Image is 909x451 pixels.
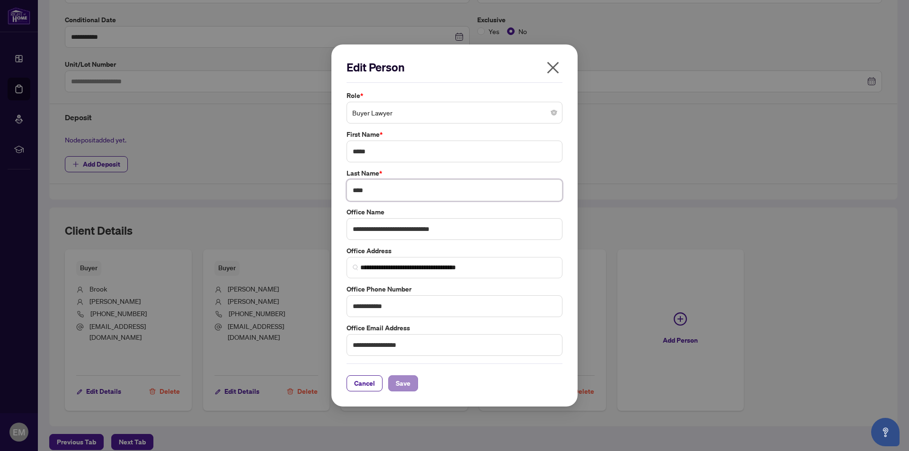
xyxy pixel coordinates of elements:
[545,60,561,75] span: close
[551,110,557,115] span: close-circle
[347,129,562,140] label: First Name
[352,104,557,122] span: Buyer Lawyer
[347,284,562,294] label: Office Phone Number
[347,90,562,101] label: Role
[347,323,562,333] label: Office Email Address
[354,376,375,391] span: Cancel
[347,375,383,391] button: Cancel
[353,265,358,270] img: search_icon
[871,418,900,446] button: Open asap
[396,376,410,391] span: Save
[347,207,562,217] label: Office Name
[388,375,418,391] button: Save
[347,60,562,75] h2: Edit Person
[347,246,562,256] label: Office Address
[347,168,562,178] label: Last Name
